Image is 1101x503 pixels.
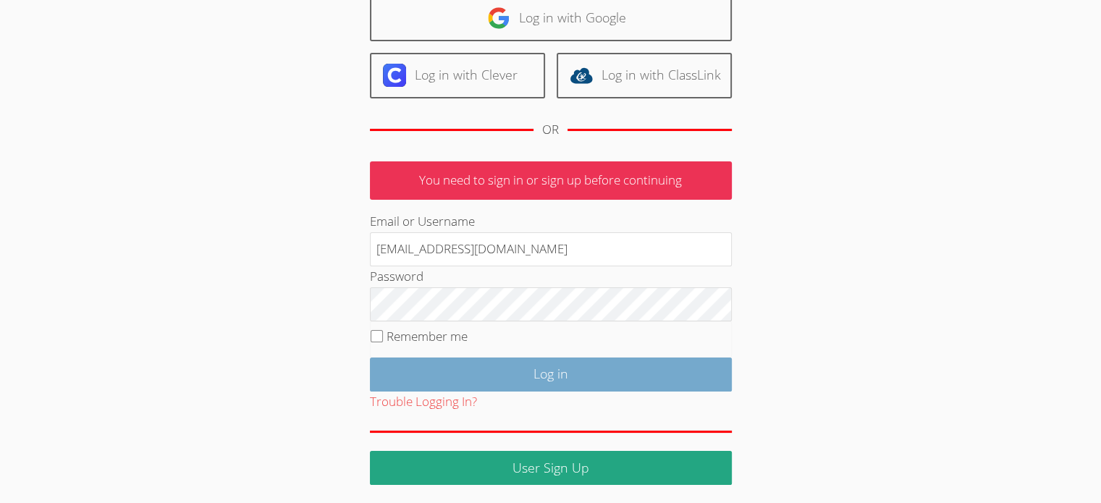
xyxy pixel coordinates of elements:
[370,358,732,392] input: Log in
[542,119,559,140] div: OR
[370,53,545,98] a: Log in with Clever
[370,451,732,485] a: User Sign Up
[370,213,475,229] label: Email or Username
[383,64,406,87] img: clever-logo-6eab21bc6e7a338710f1a6ff85c0baf02591cd810cc4098c63d3a4b26e2feb20.svg
[487,7,510,30] img: google-logo-50288ca7cdecda66e5e0955fdab243c47b7ad437acaf1139b6f446037453330a.svg
[570,64,593,87] img: classlink-logo-d6bb404cc1216ec64c9a2012d9dc4662098be43eaf13dc465df04b49fa7ab582.svg
[370,268,423,284] label: Password
[370,161,732,200] p: You need to sign in or sign up before continuing
[387,328,468,345] label: Remember me
[557,53,732,98] a: Log in with ClassLink
[370,392,477,413] button: Trouble Logging In?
